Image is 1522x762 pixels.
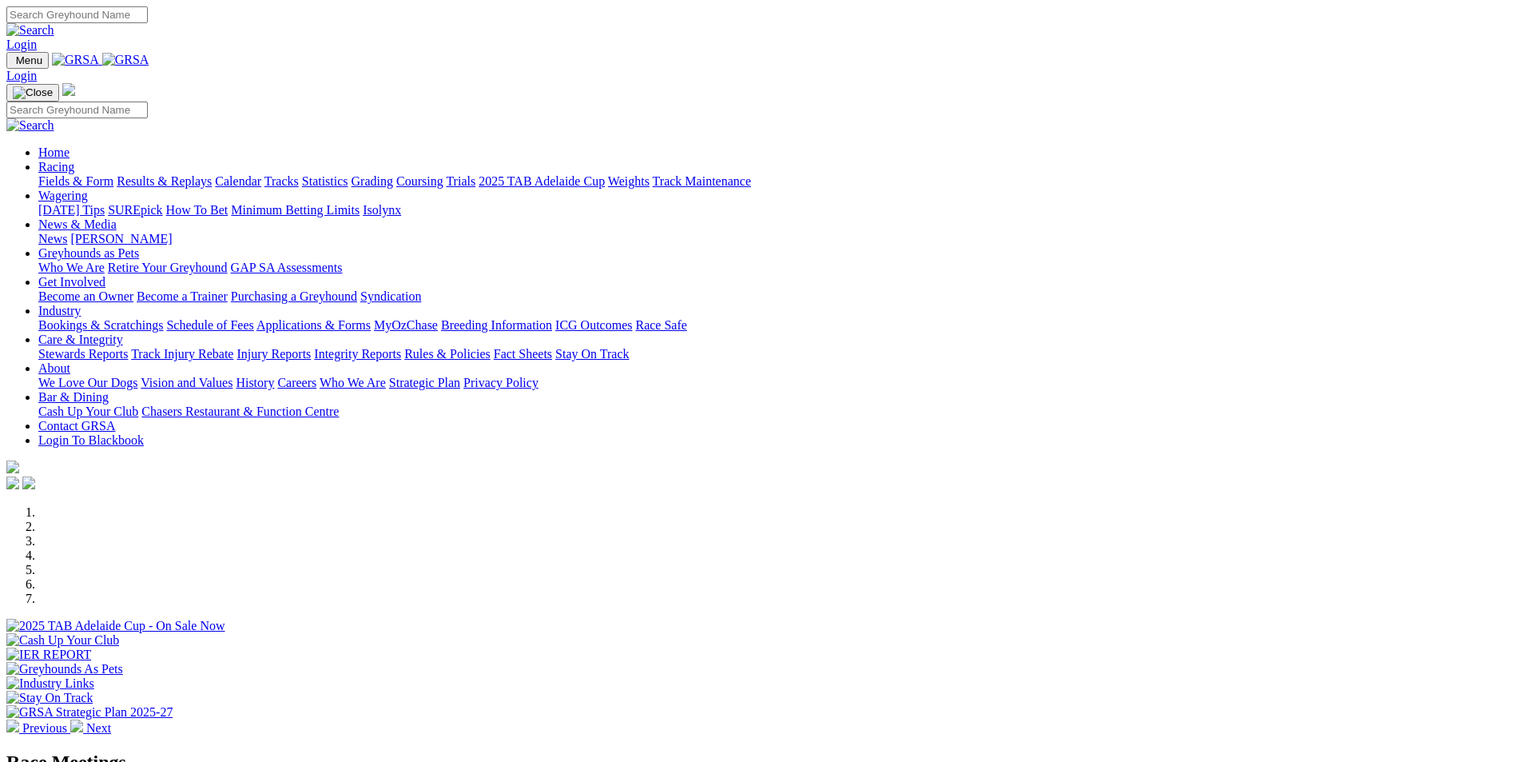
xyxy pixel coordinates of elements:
[13,86,53,99] img: Close
[38,146,70,159] a: Home
[38,405,1516,419] div: Bar & Dining
[137,289,228,303] a: Become a Trainer
[236,347,311,361] a: Injury Reports
[117,174,212,188] a: Results & Replays
[38,304,81,317] a: Industry
[62,83,75,96] img: logo-grsa-white.png
[608,174,650,188] a: Weights
[555,318,632,332] a: ICG Outcomes
[22,477,35,489] img: twitter.svg
[314,347,401,361] a: Integrity Reports
[141,376,232,389] a: Vision and Values
[38,376,137,389] a: We Love Our Dogs
[653,174,751,188] a: Track Maintenance
[38,189,88,202] a: Wagering
[479,174,605,188] a: 2025 TAB Adelaide Cup
[6,648,91,662] img: IER REPORT
[38,289,133,303] a: Become an Owner
[374,318,438,332] a: MyOzChase
[38,246,139,260] a: Greyhounds as Pets
[404,347,491,361] a: Rules & Policies
[6,619,225,633] img: 2025 TAB Adelaide Cup - On Sale Now
[38,347,1516,361] div: Care & Integrity
[70,720,83,732] img: chevron-right-pager-white.svg
[231,289,357,303] a: Purchasing a Greyhound
[38,275,105,289] a: Get Involved
[38,289,1516,304] div: Get Involved
[360,289,421,303] a: Syndication
[38,318,1516,333] div: Industry
[86,721,111,735] span: Next
[555,347,629,361] a: Stay On Track
[6,721,70,735] a: Previous
[463,376,538,389] a: Privacy Policy
[38,203,1516,217] div: Wagering
[6,69,37,82] a: Login
[6,705,173,720] img: GRSA Strategic Plan 2025-27
[102,53,149,67] img: GRSA
[302,174,348,188] a: Statistics
[38,203,105,217] a: [DATE] Tips
[131,347,233,361] a: Track Injury Rebate
[635,318,686,332] a: Race Safe
[6,461,19,473] img: logo-grsa-white.png
[6,676,94,691] img: Industry Links
[215,174,261,188] a: Calendar
[396,174,443,188] a: Coursing
[141,405,339,418] a: Chasers Restaurant & Function Centre
[22,721,67,735] span: Previous
[264,174,299,188] a: Tracks
[363,203,401,217] a: Isolynx
[70,721,111,735] a: Next
[231,203,360,217] a: Minimum Betting Limits
[6,6,148,23] input: Search
[38,318,163,332] a: Bookings & Scratchings
[6,102,148,118] input: Search
[108,203,162,217] a: SUREpick
[38,174,113,188] a: Fields & Form
[6,118,54,133] img: Search
[6,84,59,102] button: Toggle navigation
[38,261,1516,275] div: Greyhounds as Pets
[6,691,93,705] img: Stay On Track
[38,433,144,447] a: Login To Blackbook
[166,203,228,217] a: How To Bet
[166,318,253,332] a: Schedule of Fees
[6,662,123,676] img: Greyhounds As Pets
[277,376,316,389] a: Careers
[38,232,67,245] a: News
[38,261,105,274] a: Who We Are
[256,318,371,332] a: Applications & Forms
[446,174,475,188] a: Trials
[6,477,19,489] img: facebook.svg
[6,720,19,732] img: chevron-left-pager-white.svg
[38,390,109,404] a: Bar & Dining
[38,376,1516,390] div: About
[494,347,552,361] a: Fact Sheets
[38,333,123,346] a: Care & Integrity
[16,54,42,66] span: Menu
[38,419,115,433] a: Contact GRSA
[38,217,117,231] a: News & Media
[38,405,138,418] a: Cash Up Your Club
[52,53,99,67] img: GRSA
[38,160,74,174] a: Racing
[236,376,274,389] a: History
[38,232,1516,246] div: News & Media
[6,23,54,38] img: Search
[38,361,70,375] a: About
[6,52,49,69] button: Toggle navigation
[108,261,228,274] a: Retire Your Greyhound
[6,38,37,51] a: Login
[6,633,119,648] img: Cash Up Your Club
[389,376,460,389] a: Strategic Plan
[441,318,552,332] a: Breeding Information
[352,174,393,188] a: Grading
[320,376,386,389] a: Who We Are
[70,232,172,245] a: [PERSON_NAME]
[231,261,343,274] a: GAP SA Assessments
[38,174,1516,189] div: Racing
[38,347,128,361] a: Stewards Reports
